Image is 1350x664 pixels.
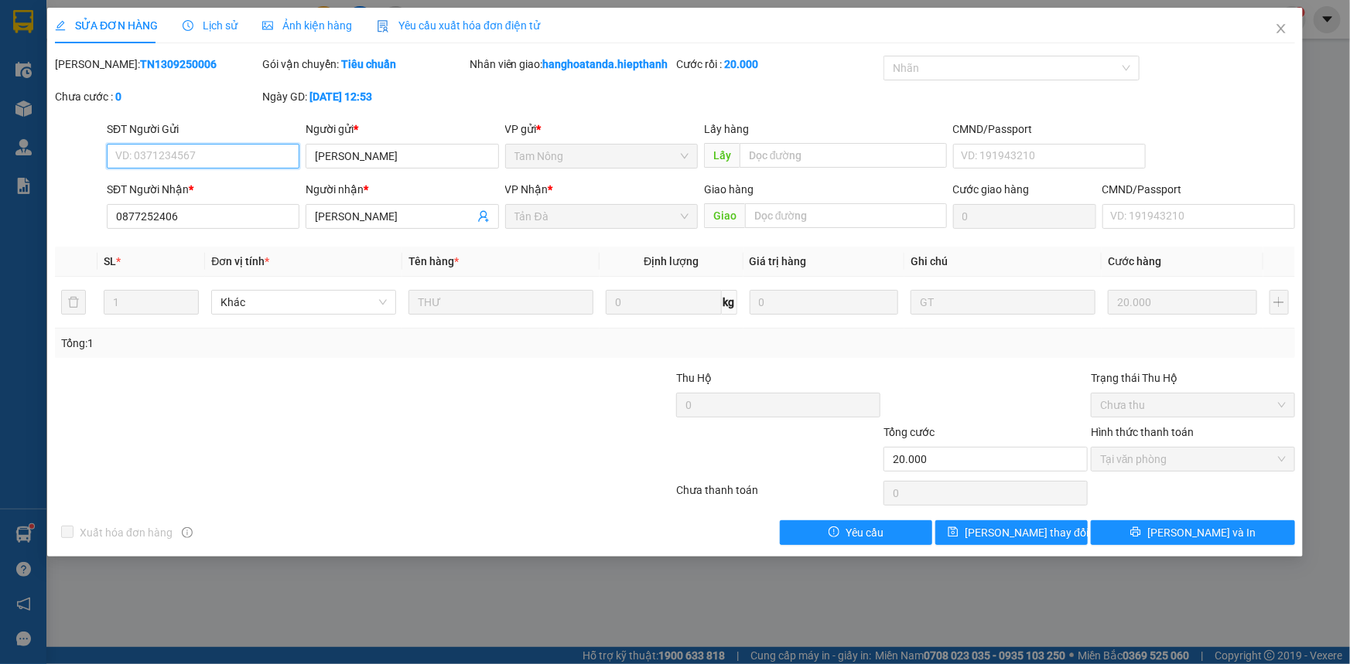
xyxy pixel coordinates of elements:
span: Lấy [704,143,740,168]
span: Lấy hàng [704,123,749,135]
span: Giao [704,203,745,228]
div: SĐT Người Gửi [107,121,299,138]
div: CMND/Passport [953,121,1146,138]
th: Ghi chú [904,247,1102,277]
b: TN1309250006 [140,58,217,70]
div: Nhân viên giao: [470,56,674,73]
span: kg [722,290,737,315]
div: Ngày GD: [262,88,467,105]
div: Chưa thanh toán [675,482,883,509]
b: 0 [115,90,121,103]
div: SĐT Người Nhận [107,181,299,198]
span: close [1275,22,1287,35]
img: icon [377,20,389,32]
div: Gói vận chuyển: [262,56,467,73]
div: Chưa cước : [55,88,259,105]
span: VP Nhận [505,183,549,196]
button: delete [61,290,86,315]
span: Yêu cầu xuất hóa đơn điện tử [377,19,540,32]
span: [PERSON_NAME] thay đổi [965,524,1089,541]
span: Yêu cầu [846,524,883,541]
input: Cước giao hàng [953,204,1096,229]
input: 0 [750,290,899,315]
span: edit [55,20,66,31]
div: Cước rồi : [676,56,880,73]
span: clock-circle [183,20,193,31]
button: exclamation-circleYêu cầu [780,520,932,545]
input: Ghi Chú [911,290,1095,315]
label: Hình thức thanh toán [1091,426,1194,438]
b: hanghoatanda.hiepthanh [543,58,668,70]
span: Tam Nông [514,145,689,168]
div: VP gửi [505,121,698,138]
div: [PERSON_NAME]: [55,56,259,73]
span: exclamation-circle [829,526,839,539]
span: Ảnh kiện hàng [262,19,352,32]
div: Trạng thái Thu Hộ [1091,369,1295,386]
span: Giao hàng [704,183,754,196]
div: CMND/Passport [1102,181,1295,198]
div: Người nhận [306,181,498,198]
span: Tại văn phòng [1100,448,1286,471]
span: Tổng cước [883,426,935,438]
input: Dọc đường [740,143,947,168]
span: info-circle [182,527,193,538]
b: Tiêu chuẩn [341,58,396,70]
b: [DATE] 12:53 [309,90,372,103]
span: printer [1130,526,1141,539]
span: Cước hàng [1108,255,1161,267]
span: picture [262,20,273,31]
button: Close [1259,8,1303,51]
b: 20.000 [724,58,758,70]
div: Tổng: 1 [61,335,521,352]
div: Người gửi [306,121,498,138]
button: printer[PERSON_NAME] và In [1091,520,1295,545]
span: SỬA ĐƠN HÀNG [55,19,158,32]
span: [PERSON_NAME] và In [1147,524,1256,541]
span: Xuất hóa đơn hàng [73,524,179,541]
span: Định lượng [644,255,699,267]
span: Tên hàng [408,255,459,267]
span: Chưa thu [1100,393,1286,417]
span: Đơn vị tính [211,255,269,267]
span: SL [104,255,116,267]
span: user-add [477,210,490,223]
button: plus [1270,290,1289,315]
label: Cước giao hàng [953,183,1030,196]
span: Giá trị hàng [750,255,807,267]
span: Tản Đà [514,205,689,228]
span: Lịch sử [183,19,238,32]
button: save[PERSON_NAME] thay đổi [935,520,1088,545]
input: Dọc đường [745,203,947,228]
input: VD: Bàn, Ghế [408,290,593,315]
span: Khác [220,291,387,314]
span: save [948,526,959,539]
span: Thu Hộ [676,372,712,384]
input: 0 [1108,290,1257,315]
